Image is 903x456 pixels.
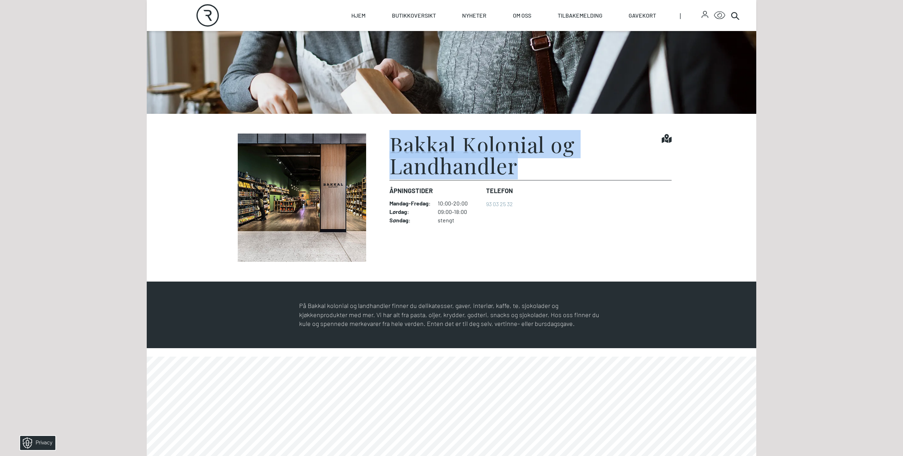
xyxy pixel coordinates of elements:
[438,208,480,215] dd: 09:00-18:00
[586,156,604,160] div: © Mappedin
[486,201,513,207] a: 93 03 25 32
[389,200,431,207] dt: Mandag - Fredag :
[438,217,480,224] dd: stengt
[486,186,513,196] dt: Telefon
[389,217,431,224] dt: Søndag :
[389,208,431,215] dt: Lørdag :
[299,301,604,328] p: På Bakkal kolonial og landhandler finner du delikatesser, gaver, interiør, kaffe, te, sjokolader ...
[714,10,725,21] button: Open Accessibility Menu
[7,433,65,452] iframe: Manage Preferences
[584,155,610,160] details: Attribution
[438,200,480,207] dd: 10:00-20:00
[389,134,662,176] h1: Bakkal Kolonial og Landhandler
[389,186,480,196] dt: Åpningstider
